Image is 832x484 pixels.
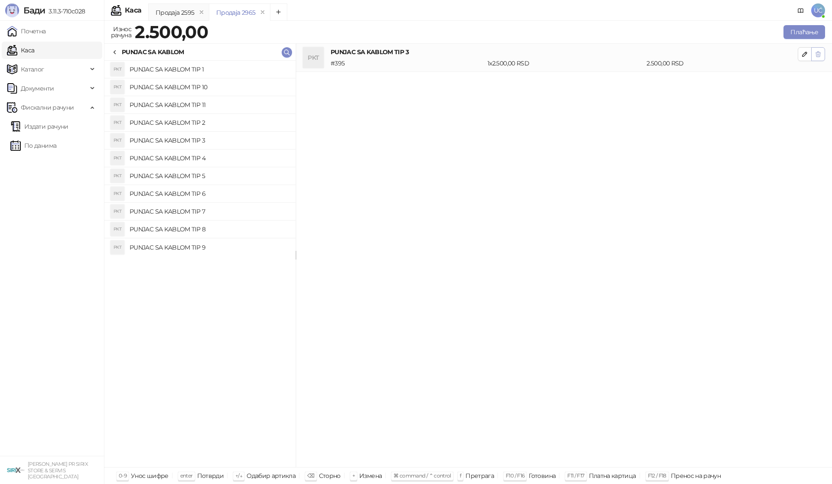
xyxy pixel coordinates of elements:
h4: PUNJAC SA KABLOM TIP 9 [130,240,289,254]
h4: PUNJAC SA KABLOM TIP 11 [130,98,289,112]
span: f [460,472,461,479]
h4: PUNJAC SA KABLOM TIP 7 [130,205,289,218]
span: UĆ [811,3,825,17]
div: PKT [110,151,124,165]
div: Каса [125,7,141,14]
a: По данима [10,137,56,154]
span: Бади [23,5,45,16]
a: Издати рачуни [10,118,68,135]
strong: 2.500,00 [135,21,208,42]
div: PKT [110,187,124,201]
div: PKT [110,169,124,183]
button: Плаћање [783,25,825,39]
div: grid [104,61,296,467]
h4: PUNJAC SA KABLOM TIP 8 [130,222,289,236]
h4: PUNJAC SA KABLOM TIP 3 [331,47,798,57]
button: Add tab [270,3,287,21]
div: Платна картица [589,470,636,481]
div: PKT [110,62,124,76]
div: # 395 [329,58,486,68]
h4: PUNJAC SA KABLOM TIP 2 [130,116,289,130]
div: Измена [359,470,382,481]
div: PKT [110,240,124,254]
div: Сторно [319,470,341,481]
span: ↑/↓ [235,472,242,479]
div: Продаја 2595 [156,8,194,17]
span: F11 / F17 [567,472,584,479]
div: Одабир артикла [247,470,296,481]
div: PKT [110,80,124,94]
a: Документација [794,3,808,17]
h4: PUNJAC SA KABLOM TIP 10 [130,80,289,94]
a: Почетна [7,23,46,40]
div: Продаја 2965 [216,8,255,17]
span: enter [180,472,193,479]
span: Документи [21,80,54,97]
div: PKT [110,222,124,236]
div: Унос шифре [131,470,169,481]
span: 3.11.3-710c028 [45,7,85,15]
div: Износ рачуна [109,23,133,41]
div: Готовина [529,470,556,481]
div: PKT [110,205,124,218]
span: + [352,472,355,479]
span: ⌫ [307,472,314,479]
div: PUNJAC SA KABLOM [122,47,184,57]
span: Фискални рачуни [21,99,74,116]
div: PKT [110,116,124,130]
div: Претрага [465,470,494,481]
button: remove [196,9,207,16]
small: [PERSON_NAME] PR SIRIX STORE & SERVIS [GEOGRAPHIC_DATA] [28,461,88,480]
img: 64x64-companyLogo-cb9a1907-c9b0-4601-bb5e-5084e694c383.png [7,461,24,479]
span: F12 / F18 [648,472,666,479]
h4: PUNJAC SA KABLOM TIP 5 [130,169,289,183]
h4: PUNJAC SA KABLOM TIP 4 [130,151,289,165]
button: remove [257,9,268,16]
div: Пренос на рачун [671,470,721,481]
span: 0-9 [119,472,127,479]
span: ⌘ command / ⌃ control [393,472,451,479]
h4: PUNJAC SA KABLOM TIP 1 [130,62,289,76]
div: Потврди [197,470,224,481]
img: Logo [5,3,19,17]
h4: PUNJAC SA KABLOM TIP 6 [130,187,289,201]
div: PKT [303,47,324,68]
div: 1 x 2.500,00 RSD [486,58,645,68]
div: PKT [110,98,124,112]
span: Каталог [21,61,44,78]
div: 2.500,00 RSD [645,58,799,68]
span: F10 / F16 [506,472,524,479]
h4: PUNJAC SA KABLOM TIP 3 [130,133,289,147]
a: Каса [7,42,34,59]
div: PKT [110,133,124,147]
